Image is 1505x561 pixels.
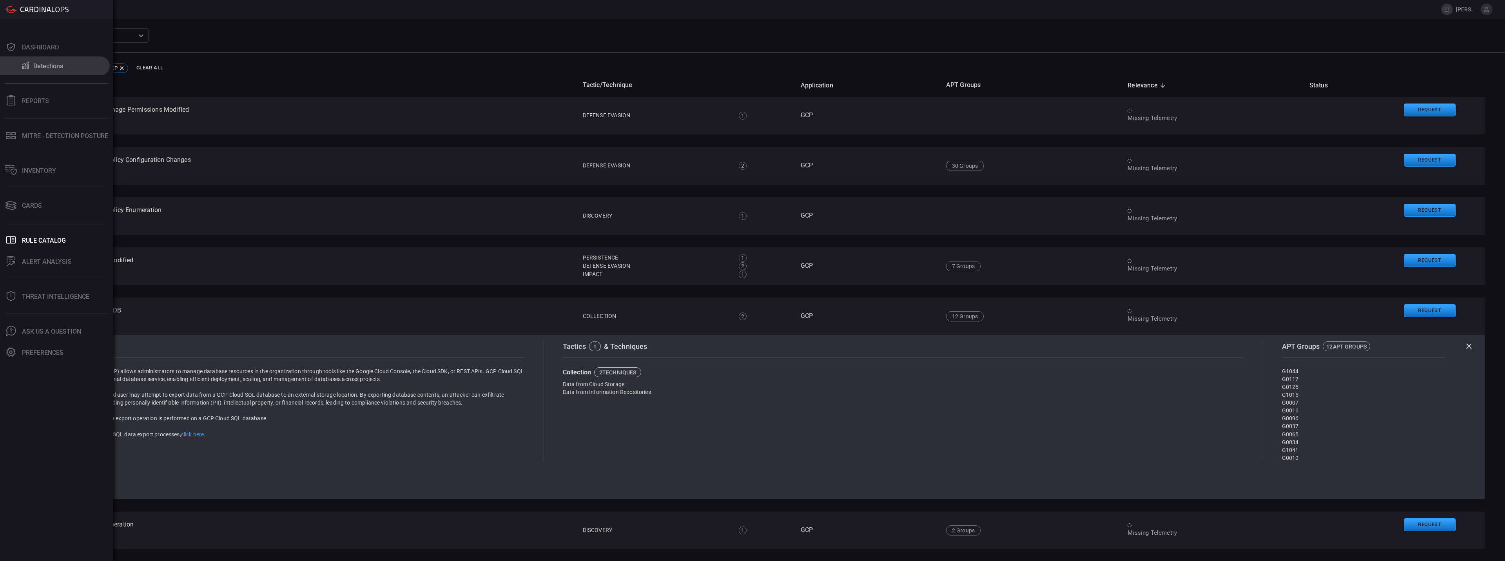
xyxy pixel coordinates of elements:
[46,391,525,407] p: An attacker or unauthorized user may attempt to export data from a GCP Cloud SQL database to an e...
[1128,164,1297,172] div: Missing Telemetry
[563,367,785,377] div: Collection
[1128,529,1297,537] div: Missing Telemetry
[31,147,577,185] td: GCP - Compute Security Policy Configuration Changes
[46,341,525,352] div: Description
[1282,367,1445,375] div: G1044
[794,197,940,235] td: GCP
[1282,399,1445,407] div: G0007
[1282,454,1445,462] div: G0010
[739,212,747,220] div: 1
[1282,375,1445,383] div: G0117
[181,431,206,438] a: click here.
[1326,344,1367,349] div: 12 APT GROUPS
[1128,265,1297,273] div: Missing Telemetry
[22,97,49,105] div: Reports
[739,527,747,534] div: 1
[1282,391,1445,399] div: G1015
[739,162,747,170] div: 2
[739,112,747,120] div: 1
[599,370,636,375] div: 2 techniques
[22,202,42,209] div: Cards
[1282,383,1445,391] div: G0125
[22,167,56,174] div: Inventory
[739,271,747,278] div: 1
[1456,6,1478,13] span: [PERSON_NAME][DOMAIN_NAME]
[22,132,108,140] div: MITRE - Detection Posture
[583,212,731,220] div: Discovery
[1282,430,1445,438] div: G0065
[563,380,785,388] div: Data from Cloud Storage
[1404,518,1456,531] button: Request
[1404,154,1456,167] button: Request
[583,526,731,534] div: Discovery
[31,298,577,335] td: GCP - Data Exported From DB
[31,512,577,549] td: GCP - Database User Enumeration
[1282,414,1445,422] div: G0096
[593,344,597,349] div: 1
[563,388,785,396] div: Data from Information Repositories
[1282,438,1445,446] div: G0034
[583,262,731,270] div: Defense Evasion
[1282,446,1445,454] div: G1041
[22,237,66,244] div: Rule Catalog
[22,293,89,300] div: Threat Intelligence
[946,525,981,536] div: 2 Groups
[794,247,940,285] td: GCP
[1282,422,1445,430] div: G0037
[563,341,1244,352] div: Tactics & Techniques
[946,261,981,271] div: 7 Groups
[1309,81,1338,90] span: Status
[31,247,577,285] td: GCP - Container Registry Modified
[1404,103,1456,116] button: Request
[1128,114,1297,122] div: Missing Telemetry
[1128,214,1297,223] div: Missing Telemetry
[946,311,984,321] div: 12 Groups
[1282,407,1445,414] div: G0016
[583,254,731,262] div: Persistence
[22,349,63,356] div: Preferences
[46,367,525,383] p: Google Cloud Platform (GCP) allows administrators to manage database resources in the organizatio...
[22,44,59,51] div: Dashboard
[134,62,165,74] button: Clear All
[739,254,747,262] div: 1
[33,62,63,70] div: Detections
[22,328,81,335] div: Ask Us A Question
[583,162,731,170] div: Defense Evasion
[794,147,940,185] td: GCP
[1128,81,1168,90] span: Relevance
[583,111,731,120] div: Defense Evasion
[31,197,577,235] td: GCP - Compute Security Policy Enumeration
[22,258,72,265] div: ALERT ANALYSIS
[739,312,747,320] div: 2
[794,512,940,549] td: GCP
[46,430,525,438] p: To learn more about Cloud SQL data export processes,
[1282,341,1445,352] div: APT Groups
[794,298,940,335] td: GCP
[583,270,731,278] div: Impact
[577,74,794,96] th: Tactic/Technique
[46,414,525,422] p: This rule alerts when a data export operation is performed on a GCP Cloud SQL database.
[31,97,577,134] td: GCP - Compute Machine Image Permissions Modified
[739,262,747,270] div: 2
[1404,254,1456,267] button: Request
[1128,315,1297,323] div: Missing Telemetry
[1404,204,1456,217] button: Request
[583,312,731,320] div: Collection
[801,81,843,90] span: Application
[794,97,940,134] td: GCP
[946,161,984,171] div: 30 Groups
[940,74,1122,96] th: APT Groups
[1404,304,1456,317] button: Request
